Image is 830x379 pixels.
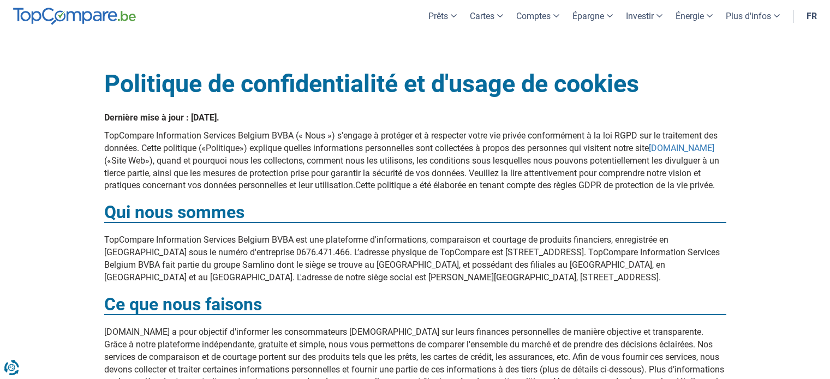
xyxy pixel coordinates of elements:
[104,143,719,191] span: Cette politique («Politique») explique quelles informations personnelles sont collectées à propos...
[104,247,720,282] span: TopCompare Information Services Belgium BVBA fait partie du groupe Samlino dont le siège se trouv...
[13,8,136,25] img: TopCompare
[104,234,668,257] span: TopCompare Information Services Belgium BVBA est une plateforme d'informations, comparaison et co...
[104,294,262,315] strong: Ce que nous faisons
[104,130,718,153] span: TopCompare Information Services Belgium BVBA (« Nous ») s'engage à protéger et à respecter votre ...
[649,143,714,153] a: [DOMAIN_NAME]
[104,327,713,362] span: [DOMAIN_NAME] a pour objectif d'informer les consommateurs [DEMOGRAPHIC_DATA] sur leurs finances ...
[104,202,244,222] strong: Qui nous sommes
[104,69,639,98] strong: Politique de confidentialité et d'usage de cookies
[104,112,219,123] span: Dernière mise à jour : [DATE].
